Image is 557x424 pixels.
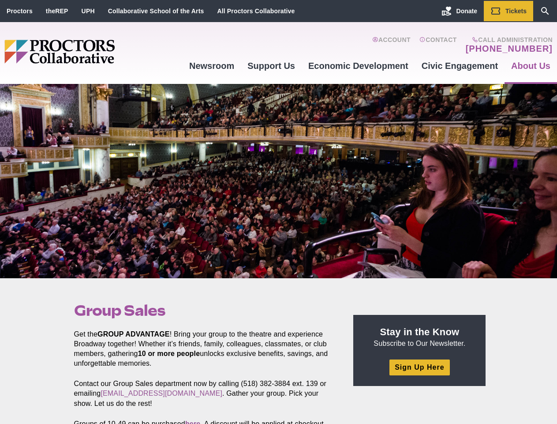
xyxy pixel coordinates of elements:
[364,326,475,348] p: Subscribe to Our Newsletter.
[484,1,533,21] a: Tickets
[217,8,295,15] a: All Proctors Collaborative
[419,36,457,54] a: Contact
[138,350,200,357] strong: 10 or more people
[533,1,557,21] a: Search
[505,8,527,15] span: Tickets
[466,43,553,54] a: [PHONE_NUMBER]
[74,302,333,319] h1: Group Sales
[380,326,460,337] strong: Stay in the Know
[7,8,33,15] a: Proctors
[435,1,484,21] a: Donate
[372,36,411,54] a: Account
[108,8,204,15] a: Collaborative School of the Arts
[74,379,333,408] p: Contact our Group Sales department now by calling (518) 382-3884 ext. 139 or emailing . Gather yo...
[415,54,505,78] a: Civic Engagement
[505,54,557,78] a: About Us
[82,8,95,15] a: UPH
[4,40,183,64] img: Proctors logo
[46,8,68,15] a: theREP
[463,36,553,43] span: Call Administration
[183,54,241,78] a: Newsroom
[74,329,333,368] p: Get the ! Bring your group to the theatre and experience Broadway together! Whether it’s friends,...
[241,54,302,78] a: Support Us
[456,8,477,15] span: Donate
[101,390,222,397] a: [EMAIL_ADDRESS][DOMAIN_NAME]
[389,360,449,375] a: Sign Up Here
[97,330,170,338] strong: GROUP ADVANTAGE
[302,54,415,78] a: Economic Development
